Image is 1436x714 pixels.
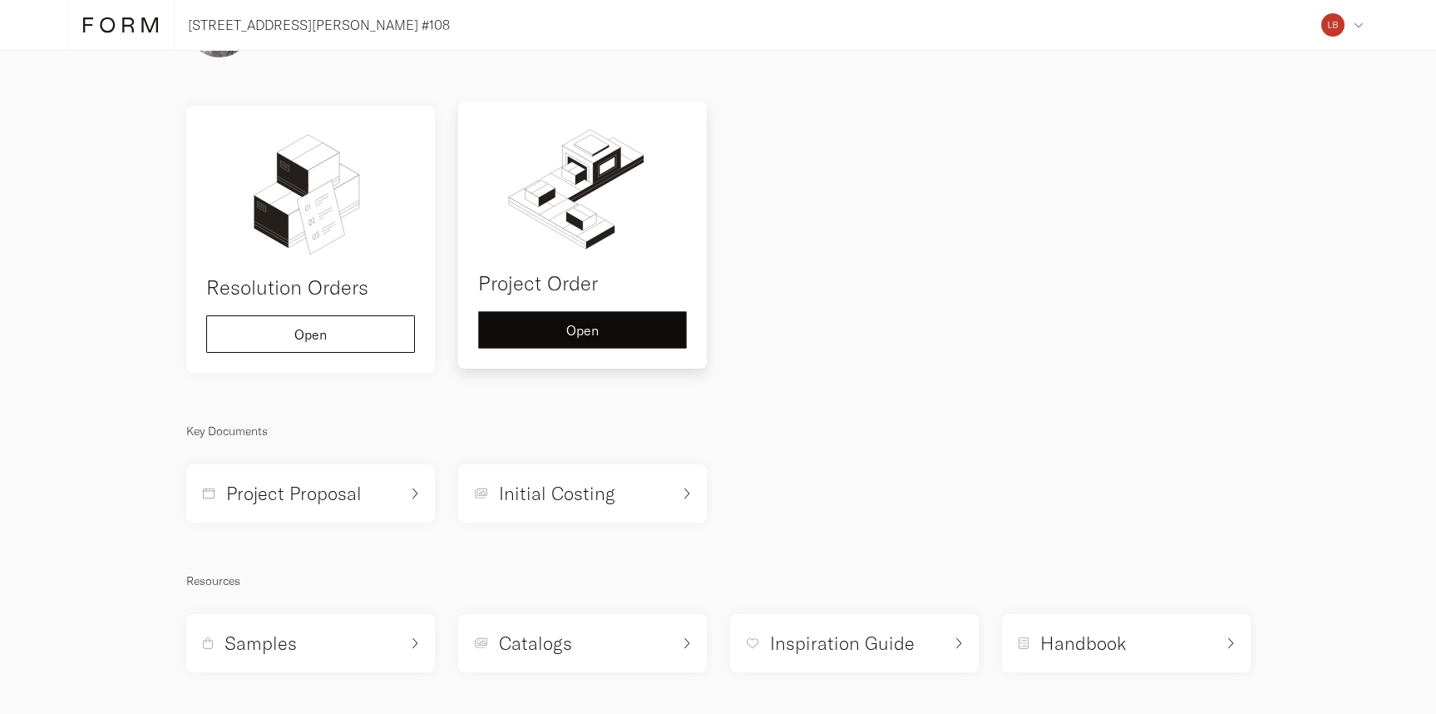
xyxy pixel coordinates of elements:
[294,328,327,341] span: Open
[186,571,1251,591] p: Resources
[1321,13,1345,37] img: 0cec16bd7dfd0d146b4322c8fed4e2b5
[225,631,297,656] h5: Samples
[499,631,572,656] h5: Catalogs
[186,421,1251,441] p: Key Documents
[770,631,915,656] h5: Inspiration Guide
[226,481,362,506] h5: Project Proposal
[188,15,450,35] p: [STREET_ADDRESS][PERSON_NAME] #108
[478,121,687,255] img: order.svg
[478,268,687,298] h4: Project Order
[478,311,687,349] button: Open
[206,272,415,302] h4: Resolution Orders
[206,126,415,259] img: remedial-order.svg
[206,315,415,353] button: Open
[566,324,599,337] span: Open
[499,481,615,506] h5: Initial Costing
[1040,631,1127,656] h5: Handbook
